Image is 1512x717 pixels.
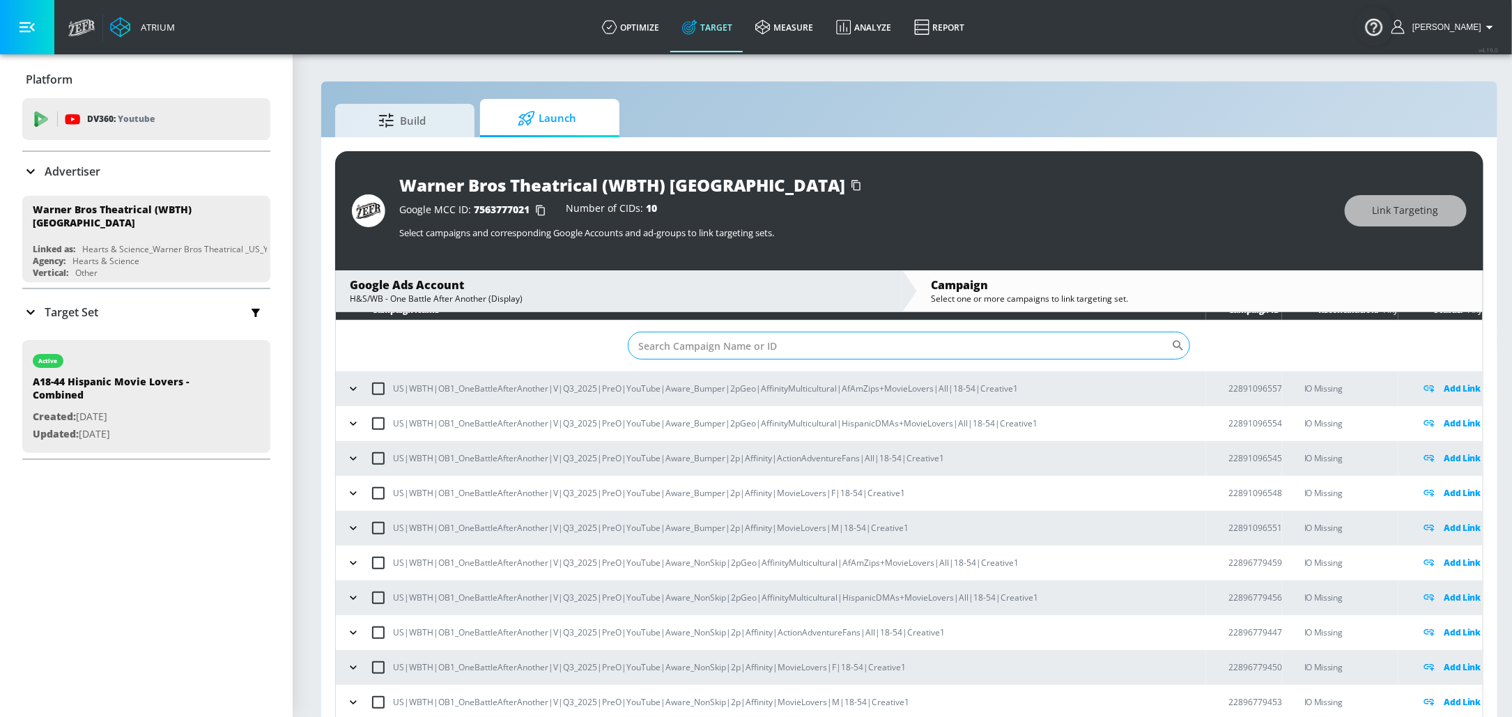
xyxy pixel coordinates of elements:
p: US|WBTH|OB1_OneBattleAfterAnother|V|Q3_2025|PreO|YouTube|Aware_NonSkip|2p|Affinity|MovieLovers|M|... [393,695,909,709]
p: IO Missing [1304,450,1398,466]
div: activeA18-44 Hispanic Movie Lovers - CombinedCreated:[DATE]Updated:[DATE] [22,340,270,453]
p: IO Missing [1304,520,1398,536]
span: 10 [646,201,657,215]
a: Target [671,2,744,52]
p: Add Link [1444,694,1481,710]
p: US|WBTH|OB1_OneBattleAfterAnother|V|Q3_2025|PreO|YouTube|Aware_NonSkip|2p|Affinity|ActionAdventur... [393,625,945,640]
p: IO Missing [1304,415,1398,431]
p: Add Link [1444,589,1481,606]
div: Add Link [1421,415,1483,431]
div: Hearts & Science [72,255,139,267]
p: US|WBTH|OB1_OneBattleAfterAnother|V|Q3_2025|PreO|YouTube|Aware_Bumper|2pGeo|AffinityMulticultural... [393,416,1037,431]
div: Add Link [1421,589,1483,606]
div: Atrium [135,21,175,33]
p: US|WBTH|OB1_OneBattleAfterAnother|V|Q3_2025|PreO|YouTube|Aware_Bumper|2p|Affinity|MovieLovers|F|1... [393,486,905,500]
p: IO Missing [1304,555,1398,571]
a: Report [903,2,976,52]
div: active [39,357,58,364]
p: Add Link [1444,520,1481,536]
p: 22891096557 [1228,381,1282,396]
div: Warner Bros Theatrical (WBTH) [GEOGRAPHIC_DATA]Linked as:Hearts & Science_Warner Bros Theatrical ... [22,196,270,282]
p: IO Missing [1304,589,1398,606]
div: Number of CIDs: [566,203,657,217]
div: Google MCC ID: [399,203,552,217]
p: 22891096545 [1228,451,1282,465]
p: Platform [26,72,72,87]
div: Add Link [1421,485,1483,501]
div: A18-44 Hispanic Movie Lovers - Combined [33,375,228,408]
div: Hearts & Science_Warner Bros Theatrical _US_YouTube_GoogleAds [82,243,344,255]
span: v 4.19.0 [1479,46,1498,54]
p: Add Link [1444,380,1481,396]
p: Target Set [45,304,98,320]
span: Updated: [33,427,79,440]
p: 22896779453 [1228,695,1282,709]
div: Agency: [33,255,65,267]
p: 22896779456 [1228,590,1282,605]
span: Build [349,104,455,137]
p: US|WBTH|OB1_OneBattleAfterAnother|V|Q3_2025|PreO|YouTube|Aware_NonSkip|2p|Affinity|MovieLovers|F|... [393,660,906,674]
span: Created: [33,410,76,423]
p: Add Link [1444,659,1481,675]
div: Other [75,267,98,279]
div: Add Link [1421,380,1483,396]
div: H&S/WB - One Battle After Another (Display) [350,293,888,304]
p: [DATE] [33,408,228,426]
div: Add Link [1421,555,1483,571]
p: DV360: [87,111,155,127]
p: 22891096551 [1228,521,1282,535]
div: Search CID Name or Number [628,332,1190,360]
a: measure [744,2,825,52]
p: IO Missing [1304,485,1398,501]
p: IO Missing [1304,624,1398,640]
div: Google Ads AccountH&S/WB - One Battle After Another (Display) [336,270,902,311]
p: Select campaigns and corresponding Google Accounts and ad-groups to link targeting sets. [399,226,1331,239]
p: Add Link [1444,450,1481,466]
span: 7563777021 [474,203,530,216]
div: Add Link [1421,694,1483,710]
p: Add Link [1444,555,1481,571]
p: IO Missing [1304,380,1398,396]
p: IO Missing [1304,694,1398,710]
div: Google Ads Account [350,277,888,293]
span: [PERSON_NAME] [1407,22,1481,32]
p: US|WBTH|OB1_OneBattleAfterAnother|V|Q3_2025|PreO|YouTube|Aware_Bumper|2p|Affinity|ActionAdventure... [393,451,944,465]
button: Open Resource Center [1355,7,1394,46]
p: 22891096554 [1228,416,1282,431]
div: Warner Bros Theatrical (WBTH) [GEOGRAPHIC_DATA] [33,203,247,229]
div: Campaign [931,277,1469,293]
div: Add Link [1421,520,1483,536]
input: Search Campaign Name or ID [628,332,1171,360]
div: Select one or more campaigns to link targeting set. [931,293,1469,304]
div: Advertiser [22,152,270,191]
p: Add Link [1444,624,1481,640]
p: Youtube [118,111,155,126]
p: US|WBTH|OB1_OneBattleAfterAnother|V|Q3_2025|PreO|YouTube|Aware_NonSkip|2pGeo|AffinityMulticultura... [393,555,1019,570]
p: IO Missing [1304,659,1398,675]
div: Vertical: [33,267,68,279]
p: US|WBTH|OB1_OneBattleAfterAnother|V|Q3_2025|PreO|YouTube|Aware_NonSkip|2pGeo|AffinityMulticultura... [393,590,1038,605]
p: Advertiser [45,164,100,179]
div: Add Link [1421,624,1483,640]
a: Analyze [825,2,903,52]
div: Linked as: [33,243,75,255]
p: 22896779459 [1228,555,1282,570]
div: Target Set [22,289,270,335]
div: Add Link [1421,450,1483,466]
p: 22896779450 [1228,660,1282,674]
p: Add Link [1444,415,1481,431]
p: [DATE] [33,426,228,443]
div: DV360: Youtube [22,98,270,140]
p: US|WBTH|OB1_OneBattleAfterAnother|V|Q3_2025|PreO|YouTube|Aware_Bumper|2p|Affinity|MovieLovers|M|1... [393,521,909,535]
a: Atrium [110,17,175,38]
button: [PERSON_NAME] [1391,19,1498,36]
div: Warner Bros Theatrical (WBTH) [GEOGRAPHIC_DATA] [399,174,845,196]
p: US|WBTH|OB1_OneBattleAfterAnother|V|Q3_2025|PreO|YouTube|Aware_Bumper|2pGeo|AffinityMulticultural... [393,381,1018,396]
p: 22896779447 [1228,625,1282,640]
p: 22891096548 [1228,486,1282,500]
p: Add Link [1444,485,1481,501]
a: optimize [591,2,671,52]
span: Launch [494,102,600,135]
